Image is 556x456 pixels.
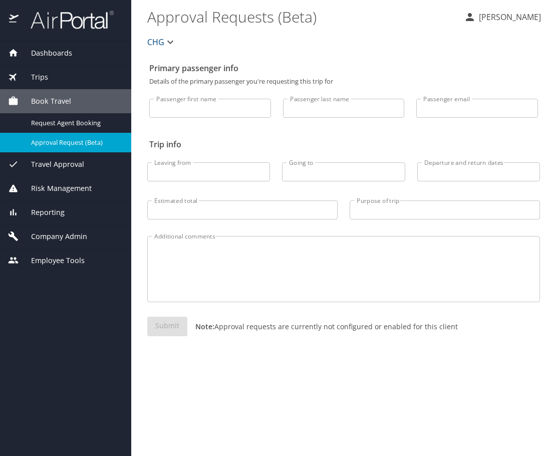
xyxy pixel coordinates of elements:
[19,159,84,170] span: Travel Approval
[19,255,85,266] span: Employee Tools
[19,231,87,242] span: Company Admin
[31,138,119,147] span: Approval Request (Beta)
[476,11,541,23] p: [PERSON_NAME]
[195,322,214,331] strong: Note:
[19,48,72,59] span: Dashboards
[187,321,458,332] p: Approval requests are currently not configured or enabled for this client
[149,78,538,85] p: Details of the primary passenger you're requesting this trip for
[143,32,180,52] button: CHG
[149,60,538,76] h2: Primary passenger info
[19,96,71,107] span: Book Travel
[9,10,20,30] img: icon-airportal.png
[19,72,48,83] span: Trips
[19,183,92,194] span: Risk Management
[147,35,164,49] span: CHG
[20,10,114,30] img: airportal-logo.png
[147,1,456,32] h1: Approval Requests (Beta)
[19,207,65,218] span: Reporting
[460,8,545,26] button: [PERSON_NAME]
[31,118,119,128] span: Request Agent Booking
[149,136,538,152] h2: Trip info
